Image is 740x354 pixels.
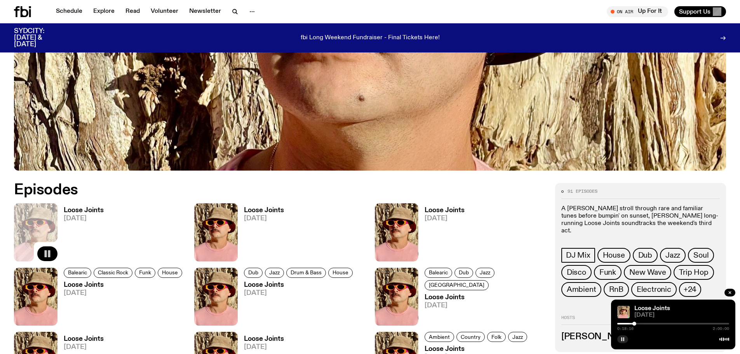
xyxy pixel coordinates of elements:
span: 2:00:00 [713,327,729,331]
a: Loose Joints[DATE] [238,282,355,326]
button: Support Us [674,6,726,17]
span: Jazz [480,270,490,276]
a: Jazz [265,268,284,278]
h3: Loose Joints [64,207,104,214]
a: Schedule [51,6,87,17]
span: [DATE] [244,290,355,296]
span: [DATE] [64,290,185,296]
h3: Loose Joints [64,282,185,288]
p: A [PERSON_NAME] stroll through rare and familiar tunes before bumpin' on sunset, [PERSON_NAME] lo... [561,205,720,235]
img: Tyson stands in front of a paperbark tree wearing orange sunglasses, a suede bucket hat and a pin... [375,203,418,261]
a: Funk [594,265,622,280]
h3: Loose Joints [244,282,355,288]
a: Loose Joints[DATE] [57,282,185,326]
span: House [162,270,178,276]
span: Funk [599,268,616,277]
span: [DATE] [244,215,284,222]
a: Loose Joints[DATE] [238,207,284,261]
a: Folk [487,332,506,342]
a: Loose Joints[DATE] [418,294,546,326]
a: Balearic [64,268,91,278]
h2: Episodes [14,183,486,197]
a: Loose Joints[DATE] [57,207,104,261]
span: House [333,270,348,276]
a: House [597,248,630,263]
a: Dub [633,248,658,263]
a: Jazz [475,268,494,278]
span: DJ Mix [566,251,590,260]
span: Balearic [68,270,87,276]
span: Classic Rock [98,270,128,276]
span: Dub [638,251,652,260]
a: Disco [561,265,592,280]
a: Loose Joints [634,305,670,312]
h3: [PERSON_NAME] [561,333,720,341]
span: RnB [609,285,623,294]
a: DJ Mix [561,248,595,263]
span: New Wave [629,268,666,277]
span: [DATE] [425,302,546,309]
a: Loose Joints[DATE] [418,207,465,261]
img: Tyson stands in front of a paperbark tree wearing orange sunglasses, a suede bucket hat and a pin... [14,268,57,326]
span: Trip Hop [679,268,708,277]
a: Trip Hop [674,265,714,280]
a: Volunteer [146,6,183,17]
img: Tyson stands in front of a paperbark tree wearing orange sunglasses, a suede bucket hat and a pin... [617,306,630,318]
h3: SYDCITY: [DATE] & [DATE] [14,28,64,48]
span: Funk [139,270,151,276]
button: On AirUp For It [607,6,668,17]
a: Classic Rock [94,268,132,278]
h3: Loose Joints [425,346,529,352]
img: Tyson stands in front of a paperbark tree wearing orange sunglasses, a suede bucket hat and a pin... [194,203,238,261]
span: 0:18:16 [617,327,634,331]
a: RnB [604,282,629,297]
a: Jazz [660,248,686,263]
a: Soul [688,248,714,263]
span: +24 [684,285,696,294]
span: 91 episodes [568,189,597,194]
h3: Loose Joints [244,207,284,214]
a: Balearic [425,268,452,278]
a: Newsletter [185,6,226,17]
a: Ambient [425,332,454,342]
a: New Wave [624,265,671,280]
span: Folk [491,334,501,340]
h3: Loose Joints [425,207,465,214]
h3: Loose Joints [64,336,104,342]
a: Ambient [561,282,602,297]
span: Dub [459,270,469,276]
span: Jazz [512,334,523,340]
h3: Loose Joints [425,294,546,301]
span: [DATE] [244,344,284,351]
a: Dub [244,268,263,278]
span: [DATE] [64,344,104,351]
p: fbi Long Weekend Fundraiser - Final Tickets Here! [301,35,440,42]
span: [GEOGRAPHIC_DATA] [429,282,484,288]
span: Soul [693,251,709,260]
span: Ambient [429,334,450,340]
img: Tyson stands in front of a paperbark tree wearing orange sunglasses, a suede bucket hat and a pin... [194,268,238,326]
span: Ambient [567,285,596,294]
a: Country [456,332,485,342]
span: Support Us [679,8,710,15]
span: Dub [248,270,258,276]
span: Disco [567,268,586,277]
img: Tyson stands in front of a paperbark tree wearing orange sunglasses, a suede bucket hat and a pin... [375,268,418,326]
span: [DATE] [634,312,729,318]
span: Country [461,334,481,340]
h2: Hosts [561,316,720,325]
a: Dub [454,268,473,278]
a: Explore [89,6,119,17]
a: [GEOGRAPHIC_DATA] [425,280,489,290]
span: Jazz [269,270,280,276]
a: House [328,268,353,278]
span: House [603,251,625,260]
h3: Loose Joints [244,336,284,342]
a: Read [121,6,145,17]
span: [DATE] [425,215,465,222]
span: Electronic [637,285,671,294]
a: Jazz [508,332,527,342]
button: +24 [679,282,701,297]
a: Drum & Bass [286,268,326,278]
